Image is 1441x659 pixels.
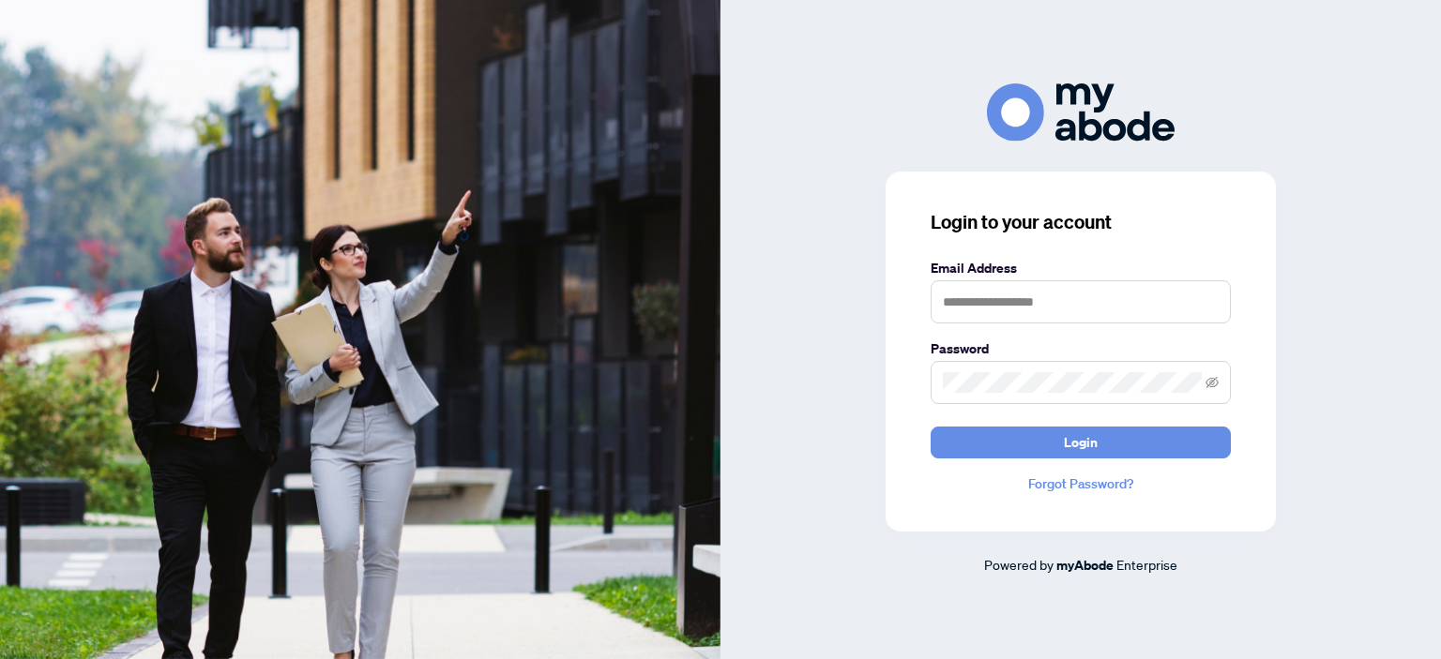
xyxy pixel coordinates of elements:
[1064,427,1098,457] span: Login
[1116,556,1177,573] span: Enterprise
[984,556,1054,573] span: Powered by
[1206,376,1219,389] span: eye-invisible
[1056,555,1114,576] a: myAbode
[931,258,1231,278] label: Email Address
[931,427,1231,458] button: Login
[987,83,1175,141] img: ma-logo
[931,473,1231,494] a: Forgot Password?
[931,209,1231,235] h3: Login to your account
[931,338,1231,359] label: Password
